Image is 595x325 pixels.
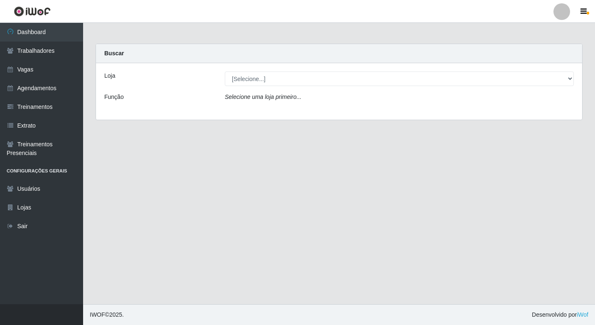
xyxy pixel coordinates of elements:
span: Desenvolvido por [532,310,588,319]
img: CoreUI Logo [14,6,51,17]
i: Selecione uma loja primeiro... [225,94,301,100]
label: Função [104,93,124,101]
a: iWof [577,311,588,318]
span: IWOF [90,311,105,318]
span: © 2025 . [90,310,124,319]
label: Loja [104,71,115,80]
strong: Buscar [104,50,124,57]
